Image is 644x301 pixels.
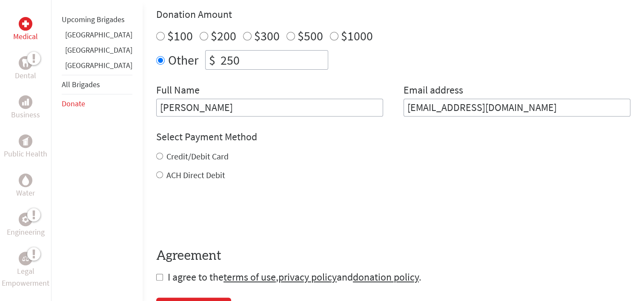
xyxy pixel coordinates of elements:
li: Donate [62,94,132,113]
li: Upcoming Brigades [62,10,132,29]
a: Legal EmpowermentLegal Empowerment [2,252,49,289]
div: Engineering [19,213,32,226]
img: Business [22,99,29,105]
p: Engineering [7,226,45,238]
label: $300 [254,28,280,44]
label: $1000 [341,28,373,44]
div: Dental [19,56,32,70]
a: Public HealthPublic Health [4,134,47,160]
label: Other [168,50,198,70]
iframe: reCAPTCHA [156,198,286,231]
li: All Brigades [62,75,132,94]
input: Enter Full Name [156,99,383,116]
input: Enter Amount [219,51,328,69]
img: Water [22,175,29,185]
h4: Agreement [156,248,630,264]
p: Business [11,109,40,121]
label: Credit/Debit Card [166,151,229,162]
h4: Select Payment Method [156,130,630,144]
input: Your Email [404,99,630,116]
label: $500 [298,28,323,44]
a: BusinessBusiness [11,95,40,121]
div: Medical [19,17,32,31]
a: [GEOGRAPHIC_DATA] [65,30,132,40]
a: Donate [62,99,85,108]
a: privacy policy [278,270,337,284]
p: Public Health [4,148,47,160]
img: Engineering [22,216,29,223]
a: WaterWater [16,173,35,199]
a: MedicalMedical [13,17,38,43]
h4: Donation Amount [156,8,630,21]
a: [GEOGRAPHIC_DATA] [65,60,132,70]
p: Medical [13,31,38,43]
img: Legal Empowerment [22,256,29,261]
label: Email address [404,83,463,99]
p: Legal Empowerment [2,265,49,289]
label: $100 [167,28,193,44]
span: I agree to the , and . [168,270,421,284]
a: DentalDental [15,56,36,82]
div: Water [19,173,32,187]
label: $200 [211,28,236,44]
p: Dental [15,70,36,82]
div: Business [19,95,32,109]
div: Public Health [19,134,32,148]
img: Dental [22,59,29,67]
label: ACH Direct Debit [166,170,225,180]
img: Medical [22,20,29,27]
li: Panama [62,60,132,75]
p: Water [16,187,35,199]
a: All Brigades [62,80,100,89]
a: Upcoming Brigades [62,14,125,24]
div: Legal Empowerment [19,252,32,265]
a: [GEOGRAPHIC_DATA] [65,45,132,55]
li: Ghana [62,29,132,44]
a: EngineeringEngineering [7,213,45,238]
a: donation policy [353,270,419,284]
li: Guatemala [62,44,132,60]
label: Full Name [156,83,200,99]
a: terms of use [223,270,276,284]
img: Public Health [22,137,29,145]
div: $ [206,51,219,69]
